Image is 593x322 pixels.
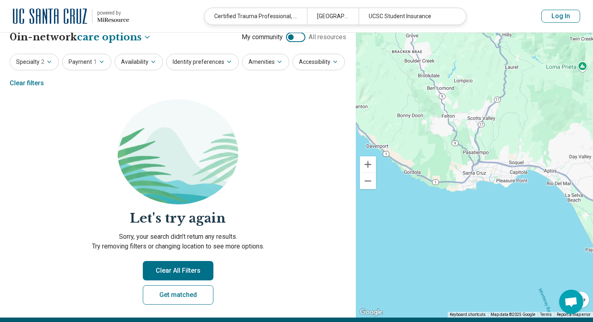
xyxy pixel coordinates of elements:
span: All resources [309,41,346,51]
div: Certified Trauma Professional, Relationship(s) with Friends/Roommates [205,8,307,25]
a: Terms [540,317,552,322]
div: UCSC Student Insurance [359,8,461,25]
button: Log In [541,10,580,23]
button: Amenities [242,63,289,79]
button: Accessibility [292,63,345,79]
span: care options [77,39,142,53]
button: Availability [115,63,163,79]
a: Get matched [143,294,213,314]
button: Payment1 [62,63,111,79]
a: Report a map error [557,317,591,322]
div: Clear filters [10,82,44,102]
button: Identity preferences [166,63,239,79]
button: Specialty2 [10,63,59,79]
div: powered by [97,9,129,17]
span: 1 [94,67,97,75]
button: Care options [77,39,151,53]
h1: 0 in-network [10,39,151,53]
span: Map data ©2025 Google [491,317,535,322]
a: Open chat [559,290,583,314]
div: [GEOGRAPHIC_DATA], [GEOGRAPHIC_DATA] [307,8,358,25]
button: Zoom out [360,178,376,194]
span: 2 [41,67,44,75]
button: Clear All Filters [143,270,213,289]
button: Zoom in [360,161,376,177]
p: Sorry, your search didn’t return any results. Try removing filters or changing location to see mo... [10,241,346,260]
a: University of California at Santa Cruzpowered by [13,6,129,26]
h2: Let's try again [10,218,346,236]
img: University of California at Santa Cruz [13,6,87,26]
span: My community [242,41,283,51]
